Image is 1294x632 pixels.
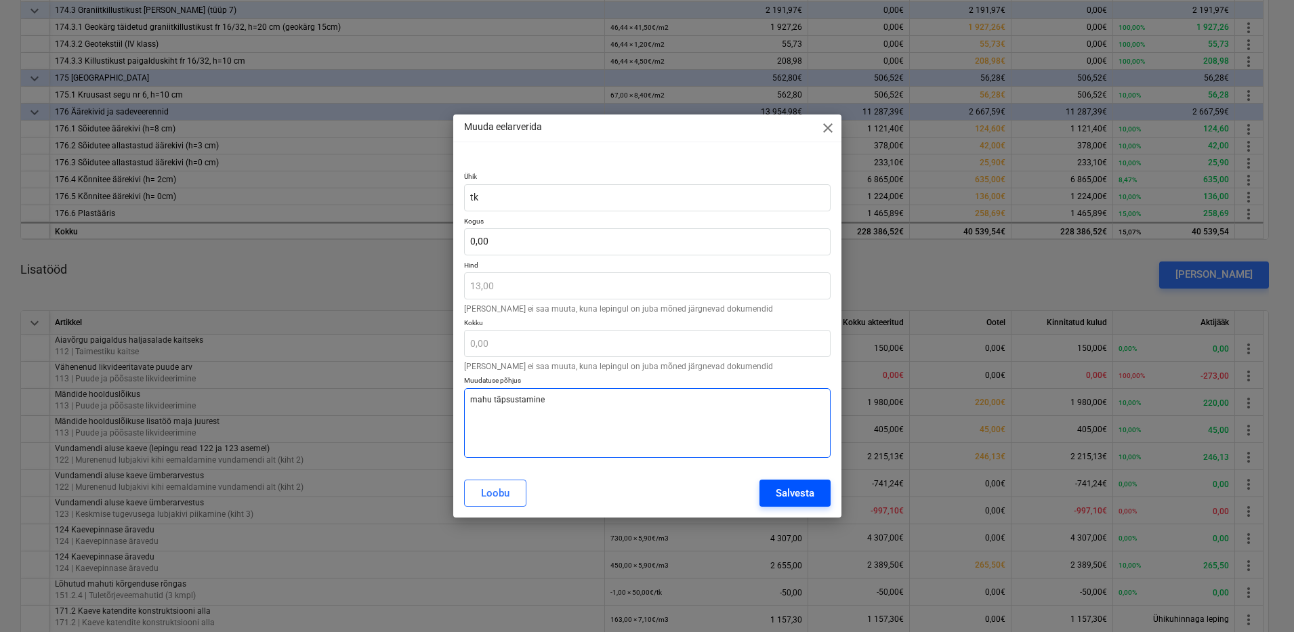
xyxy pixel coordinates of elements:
[464,480,526,507] button: Loobu
[464,217,831,228] p: Kogus
[464,362,831,371] p: [PERSON_NAME] ei saa muuta, kuna lepingul on juba mõned järgnevad dokumendid
[464,318,831,330] p: Kokku
[464,376,831,387] p: Muudatuse põhjus
[1226,567,1294,632] iframe: Chat Widget
[481,484,509,502] div: Loobu
[464,272,831,299] input: Hind
[776,484,814,502] div: Salvesta
[464,330,831,357] input: Kokku
[464,184,831,211] input: Ühik
[464,120,542,134] p: Muuda eelarverida
[464,228,831,255] input: Kogus
[464,261,831,272] p: Hind
[759,480,831,507] button: Salvesta
[464,172,831,184] p: Ühik
[820,120,836,136] span: close
[464,305,831,313] p: [PERSON_NAME] ei saa muuta, kuna lepingul on juba mõned järgnevad dokumendid
[464,388,831,458] textarea: mahu täpsustamine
